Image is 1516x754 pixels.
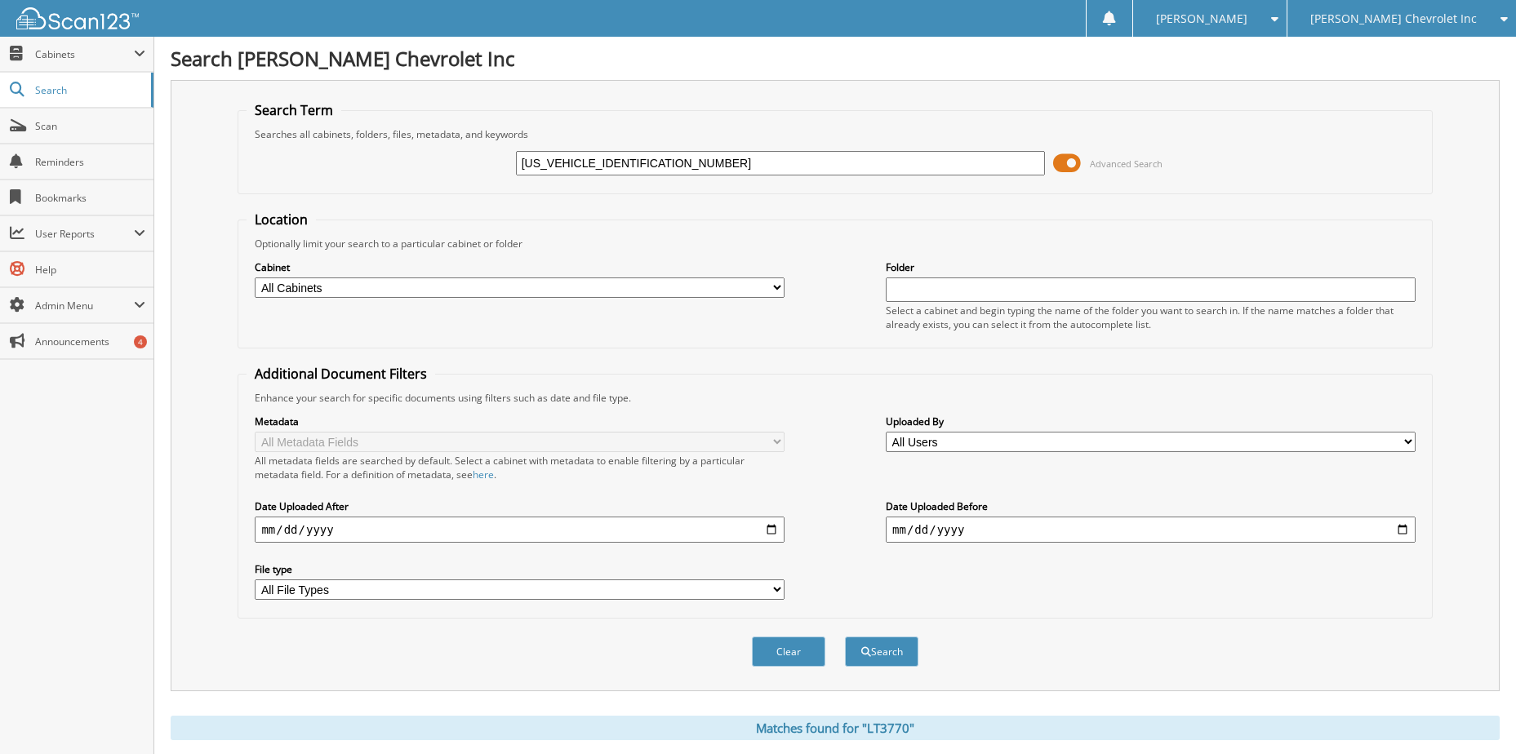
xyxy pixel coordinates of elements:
div: 4 [134,335,147,348]
span: Admin Menu [35,299,134,313]
a: here [473,468,494,481]
span: Cabinets [35,47,134,61]
label: Metadata [255,415,785,428]
button: Search [845,636,918,667]
span: Scan [35,119,145,133]
span: [PERSON_NAME] [1156,14,1247,24]
legend: Additional Document Filters [247,365,435,383]
span: Help [35,263,145,277]
span: Search [35,83,143,97]
legend: Location [247,211,316,228]
h1: Search [PERSON_NAME] Chevrolet Inc [171,45,1500,72]
div: Optionally limit your search to a particular cabinet or folder [247,237,1423,251]
iframe: Chat Widget [1434,676,1516,754]
span: Reminders [35,155,145,169]
label: Date Uploaded After [255,499,785,513]
span: Advanced Search [1090,157,1163,170]
span: Announcements [35,335,145,348]
input: end [886,517,1416,543]
div: Searches all cabinets, folders, files, metadata, and keywords [247,127,1423,141]
span: [PERSON_NAME] Chevrolet Inc [1310,14,1477,24]
div: Enhance your search for specific documents using filters such as date and file type. [247,391,1423,405]
label: Uploaded By [886,415,1416,428]
div: Select a cabinet and begin typing the name of the folder you want to search in. If the name match... [886,304,1416,331]
input: start [255,517,785,543]
img: scan123-logo-white.svg [16,7,139,29]
div: All metadata fields are searched by default. Select a cabinet with metadata to enable filtering b... [255,454,785,481]
button: Clear [752,636,825,667]
span: Bookmarks [35,191,145,205]
legend: Search Term [247,101,341,119]
span: User Reports [35,227,134,241]
label: Folder [886,260,1416,274]
label: Date Uploaded Before [886,499,1416,513]
label: Cabinet [255,260,785,274]
label: File type [255,562,785,576]
div: Matches found for "LT3770" [171,716,1500,740]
